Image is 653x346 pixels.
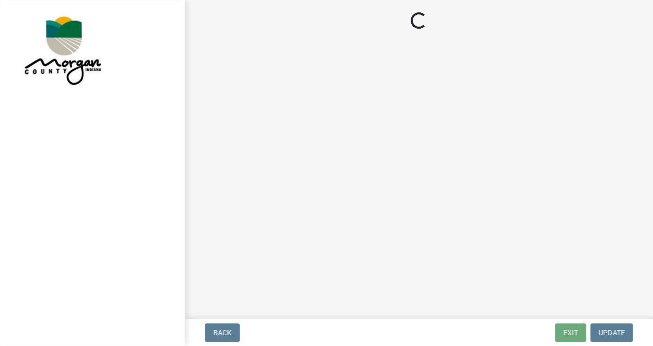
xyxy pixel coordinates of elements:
button: Exit [555,323,586,342]
span: Update [599,329,625,337]
button: Update [590,323,633,342]
button: Back [205,323,240,342]
span: Back [213,329,232,337]
img: Morgan County, Indiana [21,11,103,88]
